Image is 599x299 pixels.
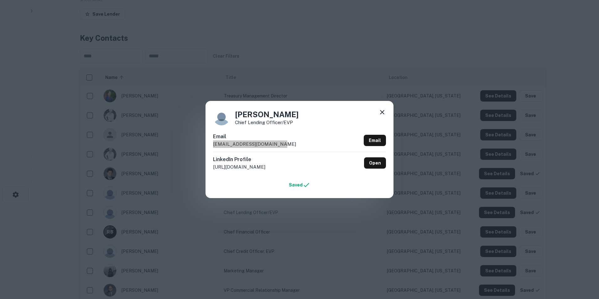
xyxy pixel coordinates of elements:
img: 9c8pery4andzj6ohjkjp54ma2 [213,108,230,125]
h4: [PERSON_NAME] [235,109,299,120]
a: Open [364,157,386,169]
p: [EMAIL_ADDRESS][DOMAIN_NAME] [213,140,296,148]
p: Chief Lending Officer/EVP [235,120,299,125]
a: Saved [213,179,386,191]
iframe: Chat Widget [568,249,599,279]
p: [URL][DOMAIN_NAME] [213,163,265,171]
a: Email [364,135,386,146]
h6: LinkedIn Profile [213,156,265,163]
h6: Email [213,133,296,140]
